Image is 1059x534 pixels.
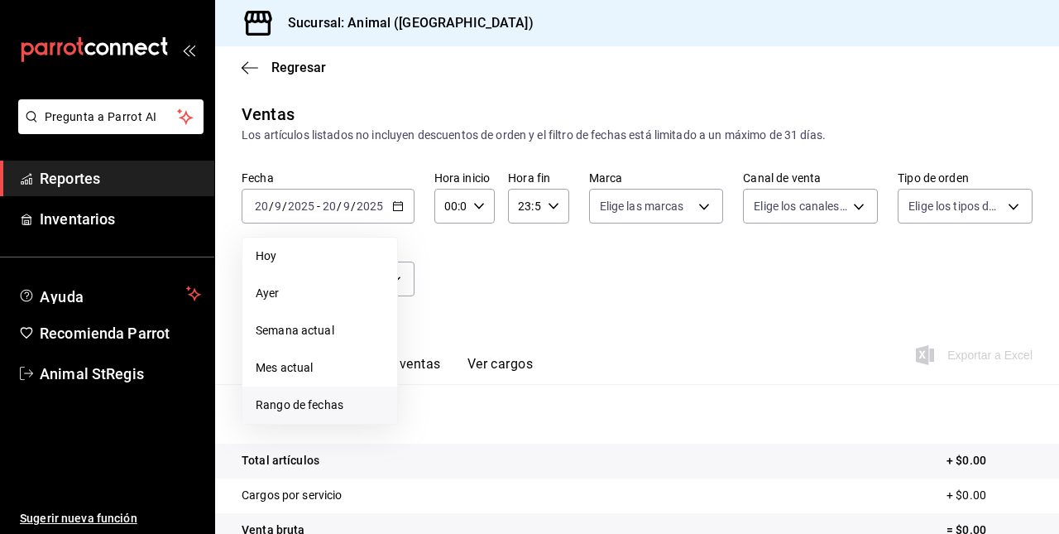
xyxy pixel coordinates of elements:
[20,512,137,525] font: Sugerir nueva función
[242,172,414,184] label: Fecha
[18,99,204,134] button: Pregunta a Parrot AI
[242,102,295,127] div: Ventas
[376,356,441,384] button: Ver ventas
[40,284,180,304] span: Ayuda
[40,325,170,342] font: Recomienda Parrot
[256,359,384,377] span: Mes actual
[254,200,269,213] input: --
[908,198,1002,214] span: Elige los tipos de orden
[256,285,384,302] span: Ayer
[946,487,1033,504] p: + $0.00
[282,200,287,213] span: /
[274,200,282,213] input: --
[743,172,878,184] label: Canal de venta
[40,365,144,382] font: Animal StRegis
[275,13,534,33] h3: Sucursal: Animal ([GEOGRAPHIC_DATA])
[242,404,1033,424] p: Resumen
[600,198,684,214] span: Elige las marcas
[242,452,319,469] p: Total artículos
[271,60,326,75] span: Regresar
[269,200,274,213] span: /
[242,487,343,504] p: Cargos por servicio
[256,322,384,339] span: Semana actual
[946,452,1033,469] p: + $0.00
[322,200,337,213] input: --
[343,200,351,213] input: --
[589,172,724,184] label: Marca
[40,170,100,187] font: Reportes
[256,248,384,265] span: Hoy
[898,172,1033,184] label: Tipo de orden
[287,200,315,213] input: ----
[317,200,320,213] span: -
[434,172,495,184] label: Hora inicio
[242,127,1033,144] div: Los artículos listados no incluyen descuentos de orden y el filtro de fechas está limitado a un m...
[268,356,533,384] div: Pestañas de navegación
[40,210,115,228] font: Inventarios
[12,120,204,137] a: Pregunta a Parrot AI
[508,172,568,184] label: Hora fin
[242,60,326,75] button: Regresar
[45,108,178,126] span: Pregunta a Parrot AI
[182,43,195,56] button: open_drawer_menu
[754,198,847,214] span: Elige los canales de venta
[337,200,342,213] span: /
[467,356,534,384] button: Ver cargos
[256,397,384,414] span: Rango de fechas
[356,200,384,213] input: ----
[351,200,356,213] span: /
